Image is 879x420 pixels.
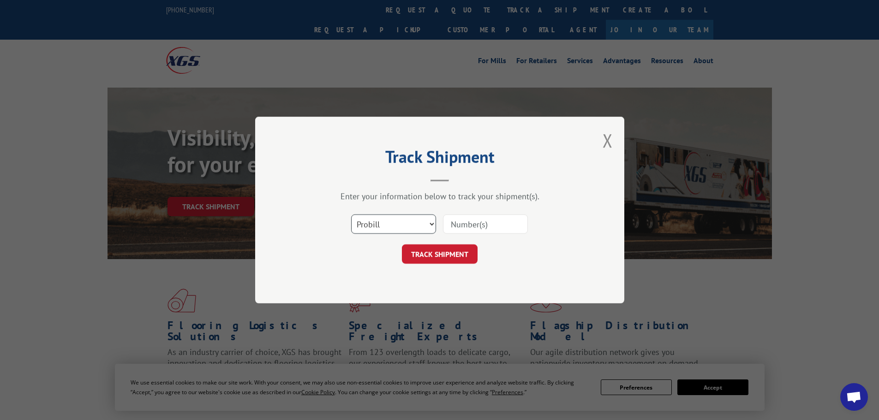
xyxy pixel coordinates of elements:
[840,383,868,411] a: Open chat
[443,214,528,234] input: Number(s)
[402,244,478,264] button: TRACK SHIPMENT
[301,150,578,168] h2: Track Shipment
[301,191,578,201] div: Enter your information below to track your shipment(s).
[603,128,613,153] button: Close modal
